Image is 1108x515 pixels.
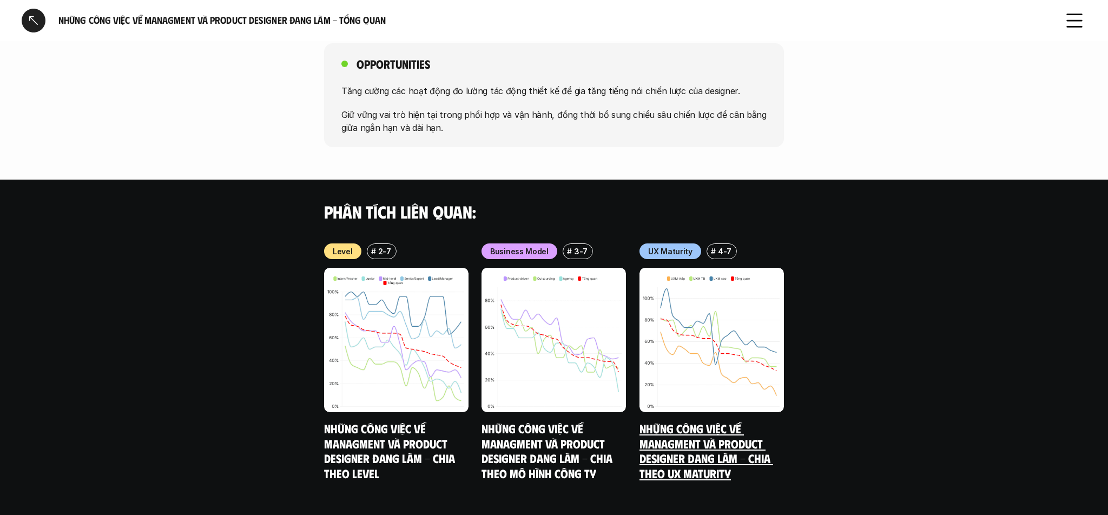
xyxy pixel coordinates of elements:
[58,14,1050,27] h6: Những công việc về Managment và Product Designer đang làm - Tổng quan
[333,246,353,257] p: Level
[378,246,391,257] p: 2-7
[567,247,572,255] h6: #
[639,421,773,480] a: Những công việc về Managment và Product Designer đang làm - Chia theo UX Maturity
[357,56,430,71] h5: Opportunities
[371,247,376,255] h6: #
[490,246,549,257] p: Business Model
[574,246,588,257] p: 3-7
[718,246,731,257] p: 4-7
[482,421,615,480] a: Những công việc về Managment và Product Designer đang làm - Chia theo mô hình công ty
[648,246,692,257] p: UX Maturity
[341,108,767,134] p: Giữ vững vai trò hiện tại trong phối hợp và vận hành, đồng thời bổ sung chiều sâu chiến lược để c...
[710,247,715,255] h6: #
[324,201,784,222] h4: Phân tích liên quan:
[324,421,458,480] a: Những công việc về Managment và Product Designer đang làm - Chia theo Level
[341,84,767,97] p: Tăng cường các hoạt động đo lường tác động thiết kế để gia tăng tiếng nói chiến lược của designer.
